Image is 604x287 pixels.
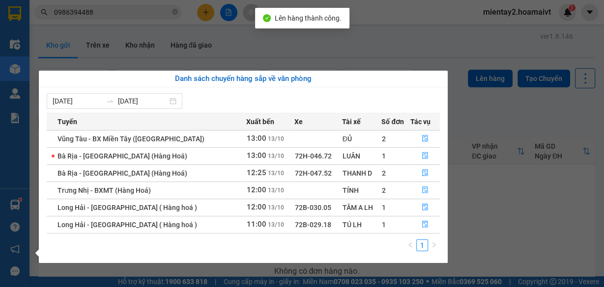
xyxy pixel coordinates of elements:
span: swap-right [106,97,114,105]
div: 0945272275 [8,44,77,57]
span: 13/10 [268,135,284,142]
span: left [407,242,413,248]
span: phuoc hoa [98,57,168,75]
span: file-done [422,152,429,160]
button: file-done [411,148,439,164]
span: 2 [382,135,386,143]
span: 13:00 [247,151,266,160]
div: TÚ LH [343,219,381,230]
span: Xe [294,116,303,127]
span: 72H-046.72 [295,152,332,160]
button: right [428,239,440,251]
button: left [404,239,416,251]
span: to [106,97,114,105]
span: Vũng Tàu - BX Miền Tây ([GEOGRAPHIC_DATA]) [58,135,204,143]
span: 12:25 [247,168,266,177]
span: file-done [422,169,429,177]
span: DĐ: [84,63,98,73]
input: Đến ngày [118,96,168,106]
span: 72H-047.52 [295,169,332,177]
div: TX CHIEN [8,32,77,44]
button: file-done [411,131,439,147]
span: Long Hải - [GEOGRAPHIC_DATA] ( Hàng hoá ) [58,221,197,229]
span: 13/10 [268,187,284,194]
li: Next Page [428,239,440,251]
span: Tài xế [342,116,361,127]
span: Tuyến [58,116,77,127]
button: file-done [411,183,439,198]
span: file-done [422,204,429,211]
span: Bà Rịa - [GEOGRAPHIC_DATA] (Hàng Hoá) [58,152,187,160]
input: Từ ngày [53,96,102,106]
div: TÂM A LH [343,202,381,213]
div: 0794809368 [84,44,169,57]
span: 12:00 [247,203,266,211]
span: check-circle [263,14,271,22]
div: THANH D [343,168,381,179]
a: 1 [417,240,428,251]
span: 11:00 [247,220,266,229]
div: TÍNH [343,185,381,196]
span: 13/10 [268,170,284,177]
div: LUÂN [343,151,381,161]
li: 1 [416,239,428,251]
div: HANG NGOAI [84,8,169,32]
span: 13/10 [268,204,284,211]
div: PV Miền Tây [8,8,77,32]
span: Trưng Nhị - BXMT (Hàng Hoá) [58,186,151,194]
span: Gửi: [8,9,24,20]
button: file-done [411,217,439,233]
span: 1 [382,221,386,229]
span: Số đơn [381,116,404,127]
span: Nhận: [84,9,107,20]
span: Long Hải - [GEOGRAPHIC_DATA] ( Hàng hoá ) [58,204,197,211]
span: Bà Rịa - [GEOGRAPHIC_DATA] (Hàng Hoá) [58,169,187,177]
span: file-done [422,135,429,143]
span: 72B-030.05 [295,204,331,211]
div: Danh sách chuyến hàng sắp về văn phòng [47,73,440,85]
span: Xuất bến [246,116,274,127]
div: ĐỦ [343,133,381,144]
span: file-done [422,221,429,229]
span: 13/10 [268,221,284,228]
span: 1 [382,204,386,211]
button: file-done [411,200,439,215]
li: Previous Page [404,239,416,251]
span: 13/10 [268,153,284,159]
span: 72B-029.18 [295,221,331,229]
span: 2 [382,169,386,177]
button: file-done [411,165,439,181]
span: 13:00 [247,134,266,143]
span: 2 [382,186,386,194]
div: thao phuoc hoa [84,32,169,44]
span: Lên hàng thành công. [275,14,342,22]
span: right [431,242,437,248]
span: 1 [382,152,386,160]
span: Tác vụ [410,116,431,127]
span: file-done [422,186,429,194]
span: 12:00 [247,185,266,194]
